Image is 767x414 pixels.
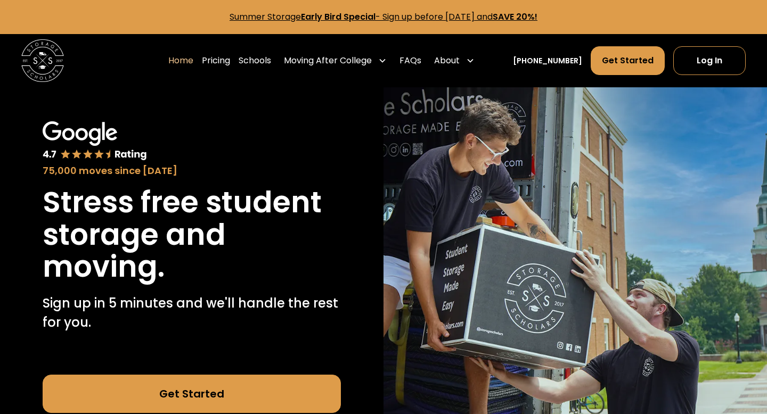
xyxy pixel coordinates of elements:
[202,46,230,76] a: Pricing
[43,121,147,161] img: Google 4.7 star rating
[434,54,460,67] div: About
[43,375,341,413] a: Get Started
[280,46,391,76] div: Moving After College
[430,46,479,76] div: About
[673,46,746,75] a: Log In
[513,55,582,67] a: [PHONE_NUMBER]
[591,46,665,75] a: Get Started
[43,163,341,178] div: 75,000 moves since [DATE]
[399,46,421,76] a: FAQs
[21,39,64,82] a: home
[43,294,341,332] p: Sign up in 5 minutes and we'll handle the rest for you.
[301,11,376,23] strong: Early Bird Special
[43,186,341,283] h1: Stress free student storage and moving.
[21,39,64,82] img: Storage Scholars main logo
[230,11,537,23] a: Summer StorageEarly Bird Special- Sign up before [DATE] andSAVE 20%!
[284,54,372,67] div: Moving After College
[168,46,193,76] a: Home
[239,46,271,76] a: Schools
[493,11,537,23] strong: SAVE 20%!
